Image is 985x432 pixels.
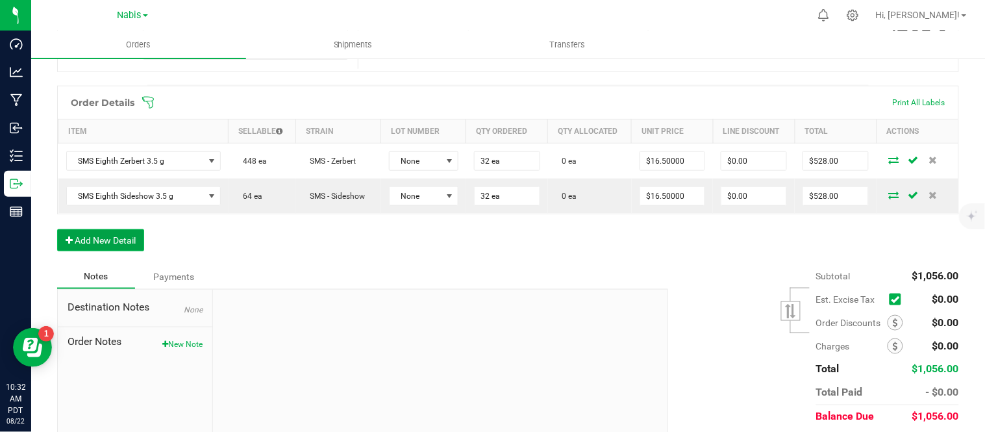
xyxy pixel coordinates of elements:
inline-svg: Manufacturing [10,94,23,107]
span: SMS - Zerbert [304,157,356,166]
span: SMS - Sideshow [304,192,366,201]
span: $1,056.00 [912,363,959,375]
span: Delete Order Detail [923,191,943,199]
th: Qty Ordered [466,119,548,143]
span: Total [816,363,840,375]
span: 0 ea [556,157,577,166]
span: 448 ea [236,157,267,166]
span: Destination Notes [68,299,203,315]
span: $1,056.00 [912,270,959,282]
input: 0 [640,187,705,205]
iframe: Resource center unread badge [38,326,54,342]
a: Shipments [246,31,461,58]
span: Total Paid [816,387,863,399]
span: - $0.00 [926,387,959,399]
inline-svg: Analytics [10,66,23,79]
inline-svg: Inbound [10,121,23,134]
span: Charges [816,341,888,351]
inline-svg: Reports [10,205,23,218]
th: Unit Price [632,119,714,143]
span: Calculate excise tax [890,290,907,308]
span: $0.00 [932,316,959,329]
iframe: Resource center [13,328,52,367]
span: NO DATA FOUND [66,186,221,206]
th: Line Discount [713,119,795,143]
span: NO DATA FOUND [66,151,221,171]
span: None [390,152,442,170]
span: None [184,305,203,314]
span: Nabis [118,10,142,21]
span: None [390,187,442,205]
div: Payments [135,265,213,288]
th: Total [795,119,877,143]
span: Orders [108,39,168,51]
span: Transfers [532,39,603,51]
input: 0 [475,187,540,205]
inline-svg: Dashboard [10,38,23,51]
button: Add New Detail [57,229,144,251]
span: SMS Eighth Zerbert 3.5 g [67,152,204,170]
span: 64 ea [236,192,262,201]
h1: Order Details [71,97,134,108]
span: 0 ea [556,192,577,201]
input: 0 [803,187,868,205]
span: SMS Eighth Sideshow 3.5 g [67,187,204,205]
th: Sellable [229,119,296,143]
span: Order Discounts [816,318,888,328]
input: 0 [803,152,868,170]
span: $0.00 [932,293,959,305]
input: 0 [721,187,786,205]
a: Transfers [460,31,675,58]
span: Subtotal [816,271,851,281]
span: Delete Order Detail [923,156,943,164]
span: Save Order Detail [904,191,923,199]
input: 0 [475,152,540,170]
div: Notes [57,264,135,289]
span: Order Notes [68,334,203,349]
th: Lot Number [381,119,466,143]
span: Shipments [316,39,390,51]
p: 08/22 [6,416,25,426]
p: 10:32 AM PDT [6,381,25,416]
th: Qty Allocated [548,119,632,143]
span: Hi, [PERSON_NAME]! [876,10,960,20]
th: Item [58,119,229,143]
th: Actions [877,119,958,143]
button: New Note [162,338,203,350]
span: $0.00 [932,340,959,352]
a: Orders [31,31,246,58]
inline-svg: Inventory [10,149,23,162]
div: Manage settings [845,9,861,21]
span: Est. Excise Tax [816,294,884,305]
input: 0 [721,152,786,170]
span: $1,056.00 [912,411,959,423]
input: 0 [640,152,705,170]
span: Save Order Detail [904,156,923,164]
span: Balance Due [816,411,875,423]
inline-svg: Outbound [10,177,23,190]
th: Strain [296,119,381,143]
